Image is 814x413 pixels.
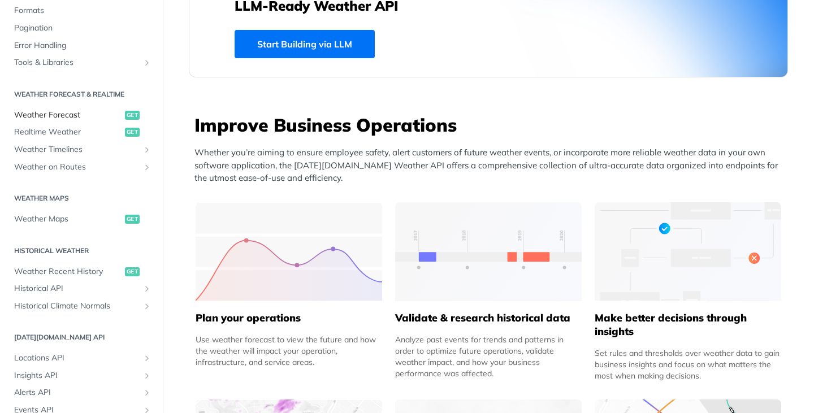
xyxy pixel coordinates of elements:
[8,350,154,367] a: Locations APIShow subpages for Locations API
[14,370,140,381] span: Insights API
[14,23,151,34] span: Pagination
[194,112,788,137] h3: Improve Business Operations
[142,163,151,172] button: Show subpages for Weather on Routes
[8,124,154,141] a: Realtime Weatherget
[8,141,154,158] a: Weather TimelinesShow subpages for Weather Timelines
[125,128,140,137] span: get
[194,146,788,185] p: Whether you’re aiming to ensure employee safety, alert customers of future weather events, or inc...
[395,311,582,325] h5: Validate & research historical data
[142,58,151,67] button: Show subpages for Tools & Libraries
[8,332,154,342] h2: [DATE][DOMAIN_NAME] API
[8,280,154,297] a: Historical APIShow subpages for Historical API
[8,263,154,280] a: Weather Recent Historyget
[14,266,122,277] span: Weather Recent History
[8,37,154,54] a: Error Handling
[8,54,154,71] a: Tools & LibrariesShow subpages for Tools & Libraries
[14,162,140,173] span: Weather on Routes
[595,202,781,301] img: a22d113-group-496-32x.svg
[14,353,140,364] span: Locations API
[235,30,375,58] a: Start Building via LLM
[14,214,122,225] span: Weather Maps
[14,57,140,68] span: Tools & Libraries
[8,159,154,176] a: Weather on RoutesShow subpages for Weather on Routes
[8,89,154,99] h2: Weather Forecast & realtime
[14,387,140,398] span: Alerts API
[125,111,140,120] span: get
[125,215,140,224] span: get
[14,127,122,138] span: Realtime Weather
[395,334,582,379] div: Analyze past events for trends and patterns in order to optimize future operations, validate weat...
[196,334,382,368] div: Use weather forecast to view the future and how the weather will impact your operation, infrastru...
[8,20,154,37] a: Pagination
[395,202,582,301] img: 13d7ca0-group-496-2.svg
[8,211,154,228] a: Weather Mapsget
[8,298,154,315] a: Historical Climate NormalsShow subpages for Historical Climate Normals
[14,5,151,16] span: Formats
[14,301,140,312] span: Historical Climate Normals
[142,284,151,293] button: Show subpages for Historical API
[142,302,151,311] button: Show subpages for Historical Climate Normals
[8,246,154,256] h2: Historical Weather
[8,193,154,203] h2: Weather Maps
[595,311,781,338] h5: Make better decisions through insights
[196,311,382,325] h5: Plan your operations
[14,144,140,155] span: Weather Timelines
[8,367,154,384] a: Insights APIShow subpages for Insights API
[142,371,151,380] button: Show subpages for Insights API
[142,145,151,154] button: Show subpages for Weather Timelines
[595,347,781,381] div: Set rules and thresholds over weather data to gain business insights and focus on what matters th...
[8,107,154,124] a: Weather Forecastget
[125,267,140,276] span: get
[14,40,151,51] span: Error Handling
[14,283,140,294] span: Historical API
[142,354,151,363] button: Show subpages for Locations API
[196,202,382,301] img: 39565e8-group-4962x.svg
[8,2,154,19] a: Formats
[142,388,151,397] button: Show subpages for Alerts API
[14,110,122,121] span: Weather Forecast
[8,384,154,401] a: Alerts APIShow subpages for Alerts API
